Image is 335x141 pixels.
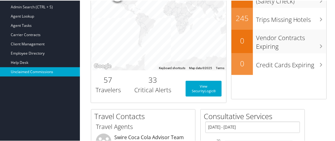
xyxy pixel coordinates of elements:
h3: Credit Cards Expiring [256,57,326,69]
a: Open this area in Google Maps (opens a new window) [93,62,113,70]
h3: Critical Alerts [129,85,176,94]
h2: Travel Contacts [94,110,195,121]
h2: 57 [96,74,120,85]
h3: Trips Missing Hotels [256,12,326,23]
h2: Consultative Services [204,110,305,121]
h3: Vendor Contracts Expiring [256,30,326,50]
h3: Travelers [96,85,120,94]
a: 245Trips Missing Hotels [231,7,326,29]
h2: 33 [129,74,176,85]
h2: 0 [231,58,253,68]
span: Map data ©2025 [189,66,212,69]
a: View SecurityLogic® [186,80,222,96]
a: 0Credit Cards Expiring [231,53,326,74]
h2: 0 [231,35,253,45]
button: Keyboard shortcuts [159,65,185,70]
a: Terms (opens in new tab) [216,66,224,69]
h3: Travel Agents [96,122,191,131]
h2: 245 [231,12,253,23]
img: Google [93,62,113,70]
a: 0Vendor Contracts Expiring [231,29,326,53]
